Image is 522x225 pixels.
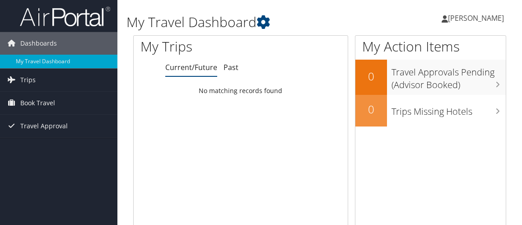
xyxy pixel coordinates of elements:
h1: My Travel Dashboard [126,13,384,32]
img: airportal-logo.png [20,6,110,27]
h1: My Trips [140,37,252,56]
h1: My Action Items [355,37,506,56]
h2: 0 [355,102,387,117]
h2: 0 [355,69,387,84]
a: [PERSON_NAME] [442,5,513,32]
span: [PERSON_NAME] [448,13,504,23]
a: 0Travel Approvals Pending (Advisor Booked) [355,60,506,94]
a: Past [224,62,238,72]
a: 0Trips Missing Hotels [355,95,506,127]
td: No matching records found [134,83,348,99]
a: Current/Future [165,62,217,72]
h3: Travel Approvals Pending (Advisor Booked) [391,61,506,91]
h3: Trips Missing Hotels [391,101,506,118]
span: Book Travel [20,92,55,114]
span: Travel Approval [20,115,68,137]
span: Dashboards [20,32,57,55]
span: Trips [20,69,36,91]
